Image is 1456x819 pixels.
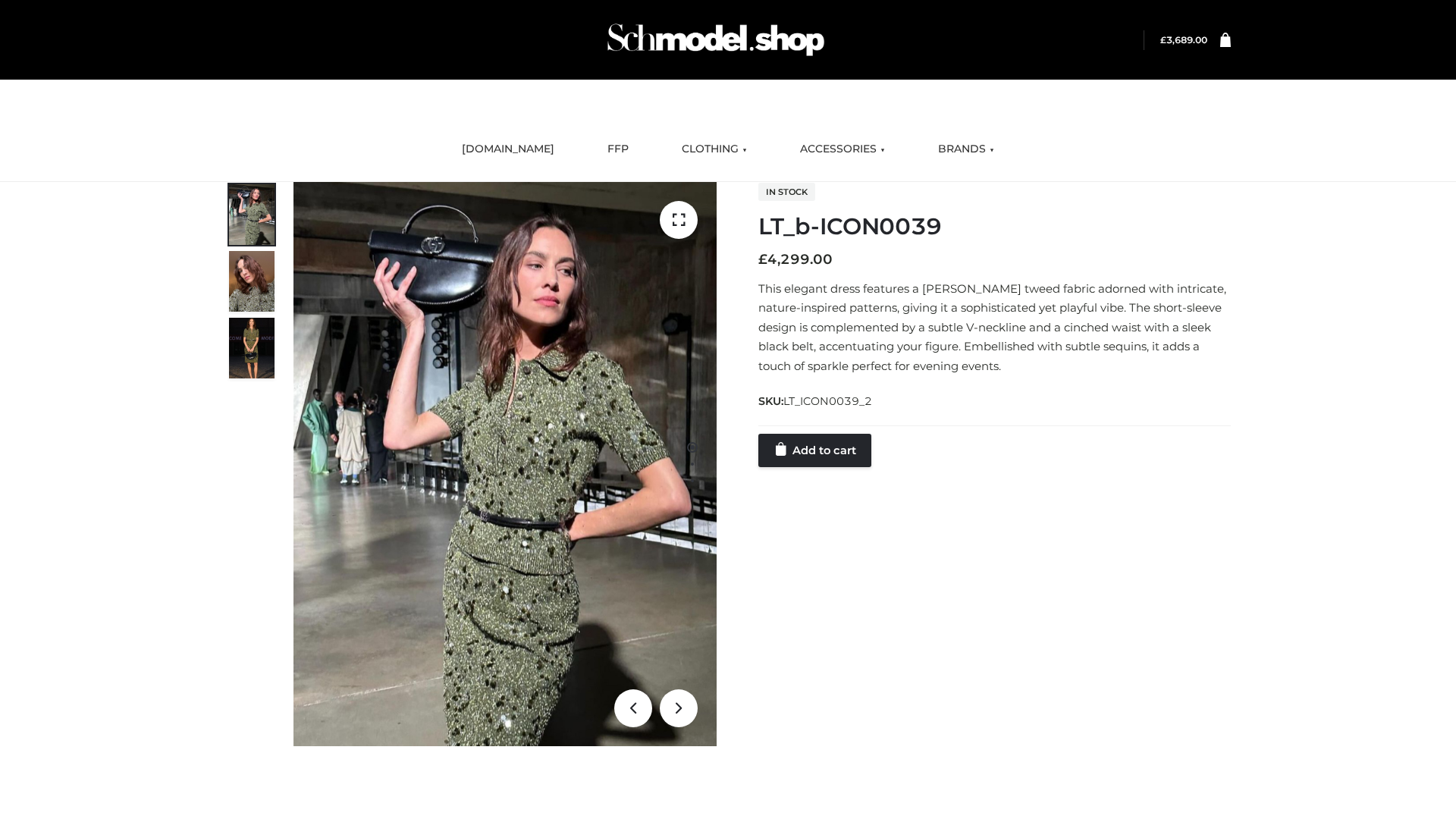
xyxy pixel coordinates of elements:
[927,133,1006,166] a: BRANDS
[758,183,815,201] span: In stock
[1160,34,1207,45] a: £3,689.00
[229,184,275,245] img: Screenshot-2024-10-29-at-6.59.56%E2%80%AFPM.jpg
[1160,34,1166,45] span: £
[758,251,833,268] bdi: 4,299.00
[758,434,871,467] a: Add to cart
[596,133,640,166] a: FFP
[670,133,758,166] a: CLOTHING
[758,392,874,410] span: SKU:
[758,279,1231,376] p: This elegant dress features a [PERSON_NAME] tweed fabric adorned with intricate, nature-inspired ...
[758,213,1231,240] h1: LT_b-ICON0039
[450,133,566,166] a: [DOMAIN_NAME]
[1160,34,1207,45] bdi: 3,689.00
[783,394,872,408] span: LT_ICON0039_2
[602,10,830,70] img: Schmodel Admin 964
[229,318,275,378] img: Screenshot-2024-10-29-at-7.00.09%E2%80%AFPM.jpg
[758,251,767,268] span: £
[789,133,896,166] a: ACCESSORIES
[229,251,275,312] img: Screenshot-2024-10-29-at-7.00.03%E2%80%AFPM.jpg
[293,182,717,746] img: LT_b-ICON0039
